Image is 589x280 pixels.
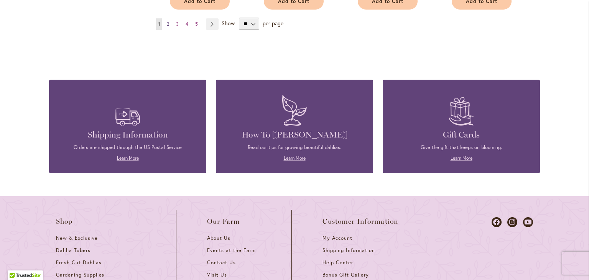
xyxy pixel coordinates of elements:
h4: Shipping Information [61,129,195,140]
a: Learn More [284,155,306,161]
span: Our Farm [207,218,240,225]
span: Shipping Information [322,247,375,254]
span: New & Exclusive [56,235,98,241]
h4: How To [PERSON_NAME] [227,129,362,140]
span: Dahlia Tubers [56,247,90,254]
span: Fresh Cut Dahlias [56,259,102,266]
span: 3 [176,21,179,27]
span: Bonus Gift Gallery [322,272,369,278]
span: 4 [186,21,188,27]
span: My Account [322,235,352,241]
span: 1 [158,21,160,27]
a: Dahlias on Youtube [523,217,533,227]
span: Customer Information [322,218,398,225]
span: 2 [167,21,169,27]
span: Visit Us [207,272,227,278]
p: Orders are shipped through the US Postal Service [61,144,195,151]
a: 3 [174,18,181,30]
span: Help Center [322,259,353,266]
a: 5 [193,18,200,30]
iframe: Launch Accessibility Center [6,253,27,274]
h4: Gift Cards [394,129,528,140]
span: Contact Us [207,259,236,266]
p: Read our tips for growing beautiful dahlias. [227,144,362,151]
span: 5 [195,21,198,27]
span: per page [263,20,283,27]
p: Give the gift that keeps on blooming. [394,144,528,151]
span: About Us [207,235,230,241]
a: Learn More [451,155,472,161]
span: Gardening Supplies [56,272,104,278]
span: Events at the Farm [207,247,255,254]
a: Dahlias on Facebook [492,217,502,227]
span: Show [222,20,235,27]
a: Dahlias on Instagram [507,217,517,227]
span: Shop [56,218,73,225]
a: 2 [165,18,171,30]
a: 4 [184,18,190,30]
a: Learn More [117,155,139,161]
